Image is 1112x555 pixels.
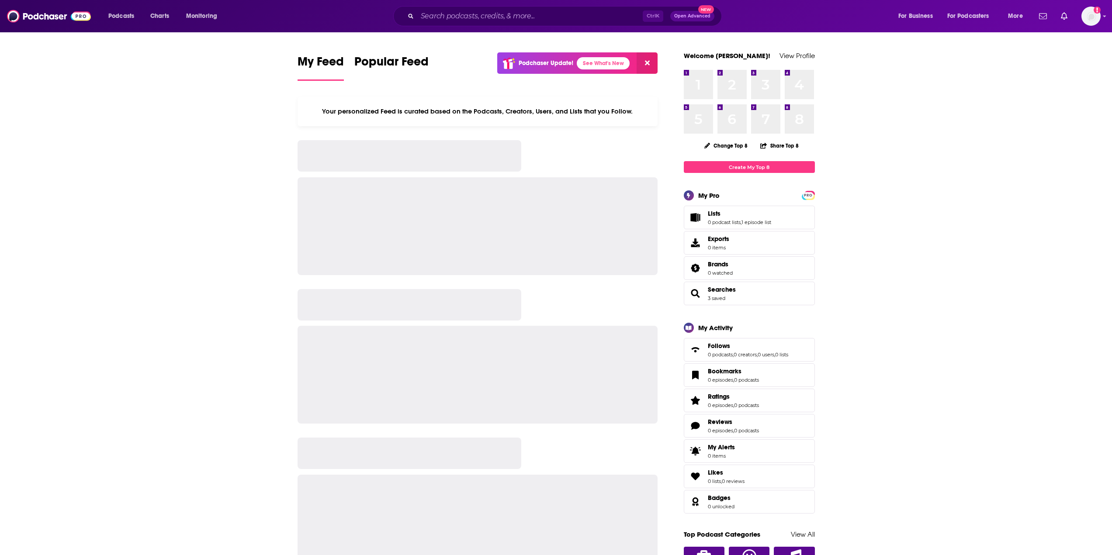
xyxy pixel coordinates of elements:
[758,352,774,358] a: 0 users
[684,256,815,280] span: Brands
[1036,9,1050,24] a: Show notifications dropdown
[684,161,815,173] a: Create My Top 8
[698,5,714,14] span: New
[643,10,663,22] span: Ctrl K
[684,231,815,255] a: Exports
[708,367,741,375] span: Bookmarks
[708,393,759,400] a: Ratings
[708,402,733,408] a: 0 episodes
[708,469,723,476] span: Likes
[708,494,731,502] span: Badges
[708,260,733,268] a: Brands
[708,235,729,243] span: Exports
[734,427,759,434] a: 0 podcasts
[354,54,429,74] span: Popular Feed
[708,342,788,350] a: Follows
[684,206,815,229] span: Lists
[708,418,759,426] a: Reviews
[417,9,643,23] input: Search podcasts, credits, & more...
[779,52,815,60] a: View Profile
[687,445,704,457] span: My Alerts
[708,469,745,476] a: Likes
[898,10,933,22] span: For Business
[708,494,734,502] a: Badges
[708,443,735,451] span: My Alerts
[684,389,815,412] span: Ratings
[699,140,753,151] button: Change Top 8
[1057,9,1071,24] a: Show notifications dropdown
[760,137,799,154] button: Share Top 8
[298,97,658,126] div: Your personalized Feed is curated based on the Podcasts, Creators, Users, and Lists that you Follow.
[684,490,815,514] span: Badges
[1002,9,1034,23] button: open menu
[708,377,733,383] a: 0 episodes
[108,10,134,22] span: Podcasts
[741,219,771,225] a: 1 episode list
[1081,7,1101,26] button: Show profile menu
[708,427,733,434] a: 0 episodes
[577,57,630,69] a: See What's New
[708,286,736,293] a: Searches
[1081,7,1101,26] img: User Profile
[733,402,734,408] span: ,
[775,352,788,358] a: 0 lists
[150,10,169,22] span: Charts
[708,295,725,301] a: 3 saved
[687,344,704,356] a: Follows
[708,219,741,225] a: 0 podcast lists
[298,54,344,81] a: My Feed
[708,478,721,484] a: 0 lists
[687,262,704,274] a: Brands
[708,210,721,217] span: Lists
[708,503,734,510] a: 0 unlocked
[298,54,344,74] span: My Feed
[684,530,760,538] a: Top Podcast Categories
[722,478,745,484] a: 0 reviews
[708,342,730,350] span: Follows
[698,191,720,200] div: My Pro
[942,9,1002,23] button: open menu
[354,54,429,81] a: Popular Feed
[180,9,229,23] button: open menu
[186,10,217,22] span: Monitoring
[757,352,758,358] span: ,
[947,10,989,22] span: For Podcasters
[734,352,757,358] a: 0 creators
[684,414,815,438] span: Reviews
[687,420,704,432] a: Reviews
[708,210,771,217] a: Lists
[102,9,145,23] button: open menu
[698,324,733,332] div: My Activity
[733,427,734,434] span: ,
[687,287,704,300] a: Searches
[687,394,704,407] a: Ratings
[791,530,815,538] a: View All
[708,367,759,375] a: Bookmarks
[687,470,704,483] a: Likes
[734,402,759,408] a: 0 podcasts
[708,245,729,251] span: 0 items
[7,8,91,24] a: Podchaser - Follow, Share and Rate Podcasts
[708,270,733,276] a: 0 watched
[721,478,722,484] span: ,
[402,6,730,26] div: Search podcasts, credits, & more...
[774,352,775,358] span: ,
[684,363,815,387] span: Bookmarks
[1094,7,1101,14] svg: Add a profile image
[708,393,730,400] span: Ratings
[674,14,710,18] span: Open Advanced
[708,260,728,268] span: Brands
[687,211,704,224] a: Lists
[145,9,174,23] a: Charts
[684,282,815,305] span: Searches
[684,465,815,488] span: Likes
[687,496,704,508] a: Badges
[684,439,815,463] a: My Alerts
[892,9,944,23] button: open menu
[1008,10,1023,22] span: More
[734,377,759,383] a: 0 podcasts
[708,352,733,358] a: 0 podcasts
[684,52,770,60] a: Welcome [PERSON_NAME]!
